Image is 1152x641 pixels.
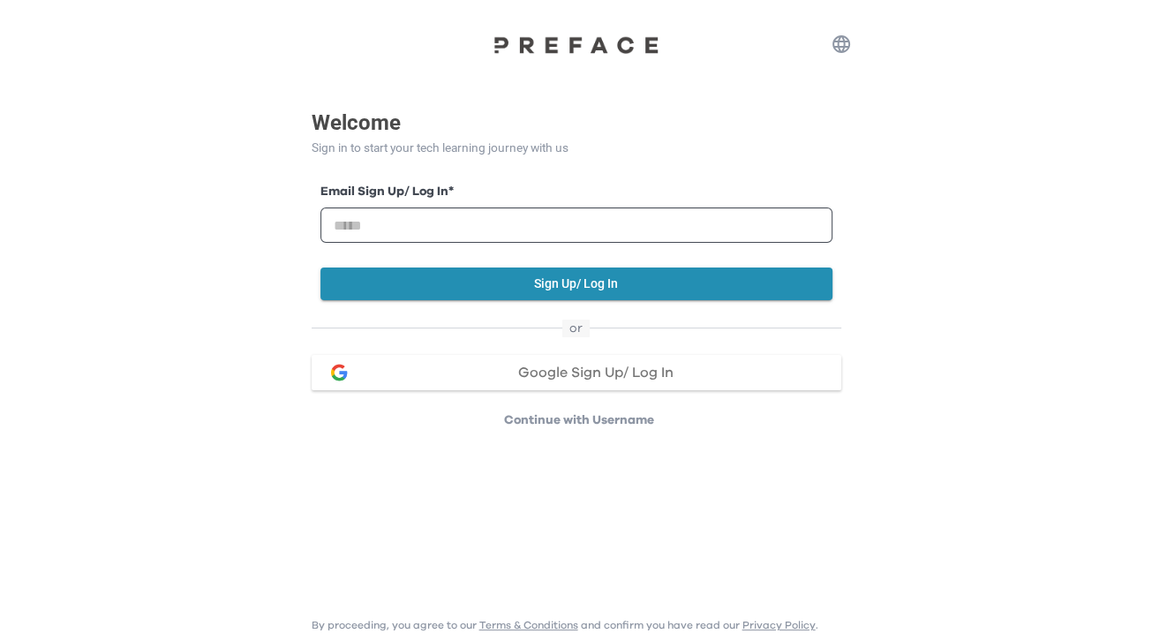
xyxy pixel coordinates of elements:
[312,107,841,139] p: Welcome
[518,366,674,380] span: Google Sign Up/ Log In
[562,320,590,337] span: or
[488,35,665,54] img: Preface Logo
[317,411,841,429] p: Continue with Username
[320,268,832,300] button: Sign Up/ Log In
[312,355,841,390] button: google loginGoogle Sign Up/ Log In
[328,362,350,383] img: google login
[312,139,841,157] p: Sign in to start your tech learning journey with us
[320,183,832,201] label: Email Sign Up/ Log In *
[479,620,578,630] a: Terms & Conditions
[742,620,816,630] a: Privacy Policy
[312,618,818,632] p: By proceeding, you agree to our and confirm you have read our .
